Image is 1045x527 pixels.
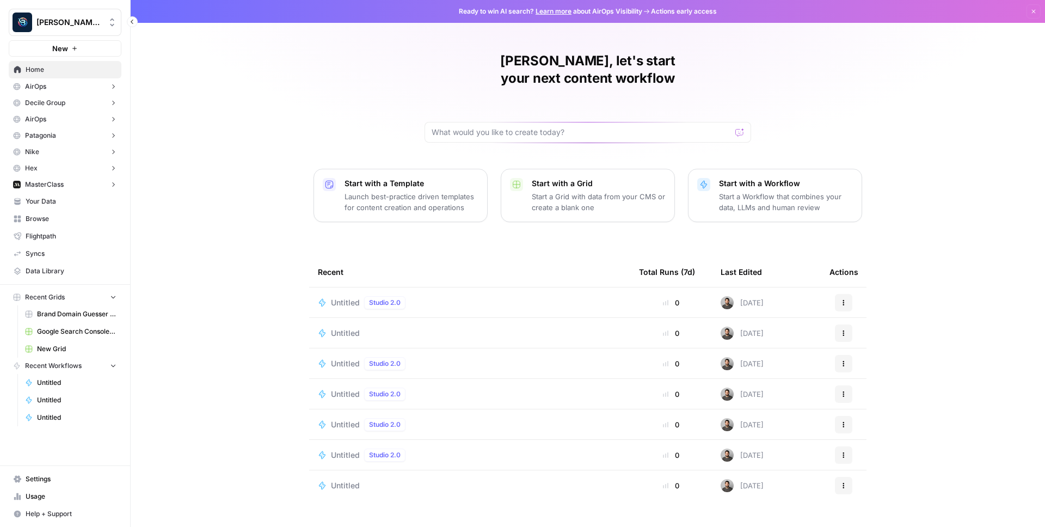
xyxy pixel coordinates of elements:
[313,169,488,222] button: Start with a TemplateLaunch best-practice driven templates for content creation and operations
[318,418,622,431] a: UntitledStudio 2.0
[721,327,764,340] div: [DATE]
[331,297,360,308] span: Untitled
[9,228,121,245] a: Flightpath
[331,480,360,491] span: Untitled
[331,328,360,339] span: Untitled
[25,131,56,140] span: Patagonia
[52,43,68,54] span: New
[25,98,65,108] span: Decile Group
[369,420,401,430] span: Studio 2.0
[318,296,622,309] a: UntitledStudio 2.0
[9,358,121,374] button: Recent Workflows
[26,214,116,224] span: Browse
[721,479,734,492] img: 16hj2zu27bdcdvv6x26f6v9ttfr9
[9,9,121,36] button: Workspace: Berna's Personal
[318,388,622,401] a: UntitledStudio 2.0
[25,163,38,173] span: Hex
[639,297,703,308] div: 0
[9,176,121,193] button: MasterClass
[345,191,478,213] p: Launch best-practice driven templates for content creation and operations
[37,309,116,319] span: Brand Domain Guesser QA
[9,245,121,262] a: Syncs
[639,419,703,430] div: 0
[37,327,116,336] span: Google Search Console - [DOMAIN_NAME]
[9,78,121,95] button: AirOps
[721,388,764,401] div: [DATE]
[721,449,764,462] div: [DATE]
[536,7,571,15] a: Learn more
[25,82,46,91] span: AirOps
[721,449,734,462] img: 16hj2zu27bdcdvv6x26f6v9ttfr9
[639,450,703,461] div: 0
[26,266,116,276] span: Data Library
[26,474,116,484] span: Settings
[721,418,734,431] img: 16hj2zu27bdcdvv6x26f6v9ttfr9
[9,470,121,488] a: Settings
[318,328,622,339] a: Untitled
[432,127,731,138] input: What would you like to create today?
[20,374,121,391] a: Untitled
[719,191,853,213] p: Start a Workflow that combines your data, LLMs and human review
[345,178,478,189] p: Start with a Template
[9,61,121,78] a: Home
[721,388,734,401] img: 16hj2zu27bdcdvv6x26f6v9ttfr9
[20,305,121,323] a: Brand Domain Guesser QA
[721,357,734,370] img: 16hj2zu27bdcdvv6x26f6v9ttfr9
[9,488,121,505] a: Usage
[721,296,734,309] img: 16hj2zu27bdcdvv6x26f6v9ttfr9
[318,357,622,370] a: UntitledStudio 2.0
[37,395,116,405] span: Untitled
[9,193,121,210] a: Your Data
[721,418,764,431] div: [DATE]
[639,257,695,287] div: Total Runs (7d)
[331,358,360,369] span: Untitled
[26,231,116,241] span: Flightpath
[532,191,666,213] p: Start a Grid with data from your CMS or create a blank one
[721,296,764,309] div: [DATE]
[459,7,642,16] span: Ready to win AI search? about AirOps Visibility
[9,111,121,127] button: AirOps
[26,492,116,501] span: Usage
[13,13,32,32] img: Berna's Personal Logo
[9,127,121,144] button: Patagonia
[9,505,121,523] button: Help + Support
[20,409,121,426] a: Untitled
[651,7,717,16] span: Actions early access
[369,298,401,308] span: Studio 2.0
[425,52,751,87] h1: [PERSON_NAME], let's start your next content workflow
[9,40,121,57] button: New
[25,180,64,189] span: MasterClass
[639,328,703,339] div: 0
[25,147,39,157] span: Nike
[318,480,622,491] a: Untitled
[37,378,116,388] span: Untitled
[688,169,862,222] button: Start with a WorkflowStart a Workflow that combines your data, LLMs and human review
[369,389,401,399] span: Studio 2.0
[9,144,121,160] button: Nike
[829,257,858,287] div: Actions
[331,450,360,461] span: Untitled
[369,359,401,369] span: Studio 2.0
[719,178,853,189] p: Start with a Workflow
[318,257,622,287] div: Recent
[37,413,116,422] span: Untitled
[9,210,121,228] a: Browse
[20,340,121,358] a: New Grid
[532,178,666,189] p: Start with a Grid
[318,449,622,462] a: UntitledStudio 2.0
[331,389,360,400] span: Untitled
[13,181,21,188] img: m45g04c7stpv9a7fm5gbetvc5vml
[639,358,703,369] div: 0
[639,389,703,400] div: 0
[331,419,360,430] span: Untitled
[501,169,675,222] button: Start with a GridStart a Grid with data from your CMS or create a blank one
[721,257,762,287] div: Last Edited
[369,450,401,460] span: Studio 2.0
[721,327,734,340] img: 16hj2zu27bdcdvv6x26f6v9ttfr9
[26,509,116,519] span: Help + Support
[9,95,121,111] button: Decile Group
[26,65,116,75] span: Home
[26,249,116,259] span: Syncs
[20,323,121,340] a: Google Search Console - [DOMAIN_NAME]
[26,197,116,206] span: Your Data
